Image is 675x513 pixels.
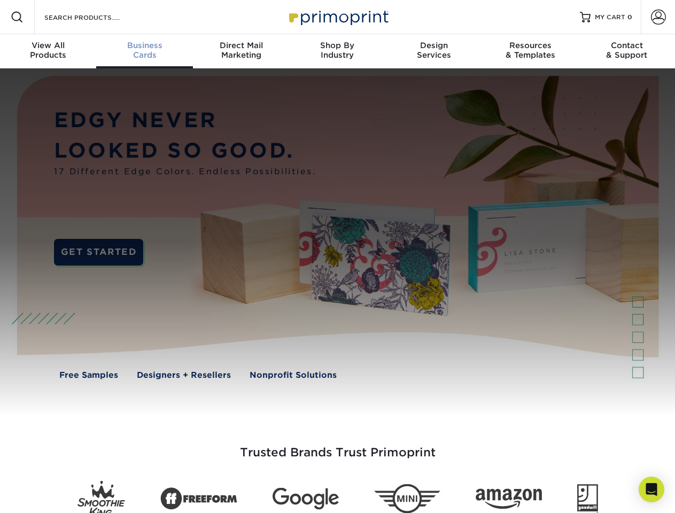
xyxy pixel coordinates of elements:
[273,488,339,510] img: Google
[482,34,578,68] a: Resources& Templates
[289,34,385,68] a: Shop ByIndustry
[3,480,91,509] iframe: Google Customer Reviews
[482,41,578,60] div: & Templates
[289,41,385,60] div: Industry
[627,13,632,21] span: 0
[386,41,482,50] span: Design
[482,41,578,50] span: Resources
[289,41,385,50] span: Shop By
[386,34,482,68] a: DesignServices
[96,34,192,68] a: BusinessCards
[639,477,664,502] div: Open Intercom Messenger
[193,41,289,60] div: Marketing
[386,41,482,60] div: Services
[577,484,598,513] img: Goodwill
[193,41,289,50] span: Direct Mail
[43,11,148,24] input: SEARCH PRODUCTS.....
[595,13,625,22] span: MY CART
[96,41,192,60] div: Cards
[476,489,542,509] img: Amazon
[284,5,391,28] img: Primoprint
[25,420,650,472] h3: Trusted Brands Trust Primoprint
[193,34,289,68] a: Direct MailMarketing
[96,41,192,50] span: Business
